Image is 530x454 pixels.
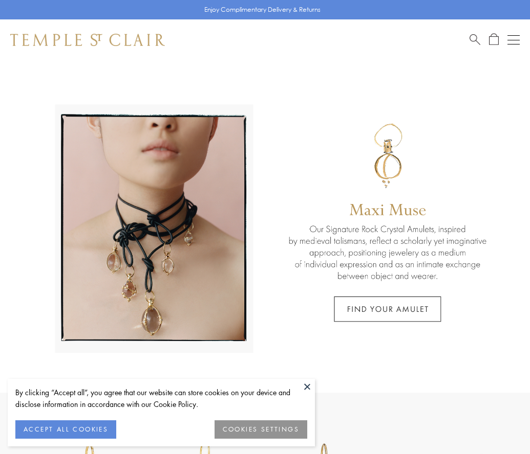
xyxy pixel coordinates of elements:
img: Temple St. Clair [10,34,165,46]
button: COOKIES SETTINGS [215,420,307,439]
button: ACCEPT ALL COOKIES [15,420,116,439]
button: Open navigation [507,34,520,46]
div: By clicking “Accept all”, you agree that our website can store cookies on your device and disclos... [15,387,307,410]
a: Open Shopping Bag [489,33,499,46]
p: Enjoy Complimentary Delivery & Returns [204,5,321,15]
a: Search [470,33,480,46]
